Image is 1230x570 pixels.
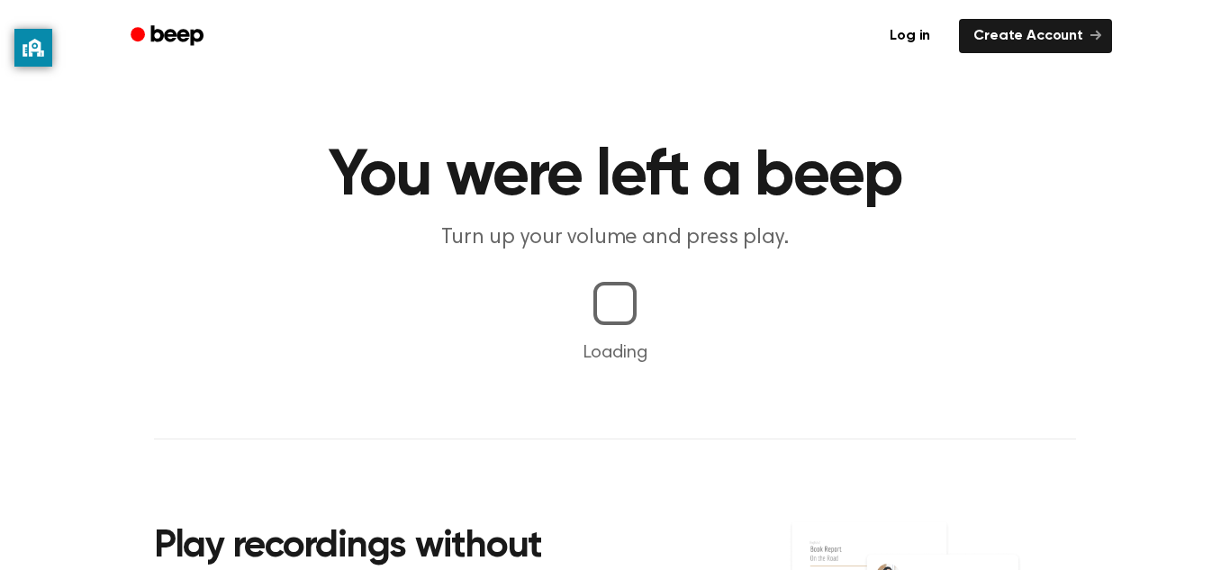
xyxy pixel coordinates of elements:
a: Create Account [959,19,1112,53]
p: Loading [22,339,1208,366]
p: Turn up your volume and press play. [269,223,961,253]
h1: You were left a beep [154,144,1076,209]
a: Beep [118,19,220,54]
button: privacy banner [14,29,52,67]
a: Log in [872,15,948,57]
